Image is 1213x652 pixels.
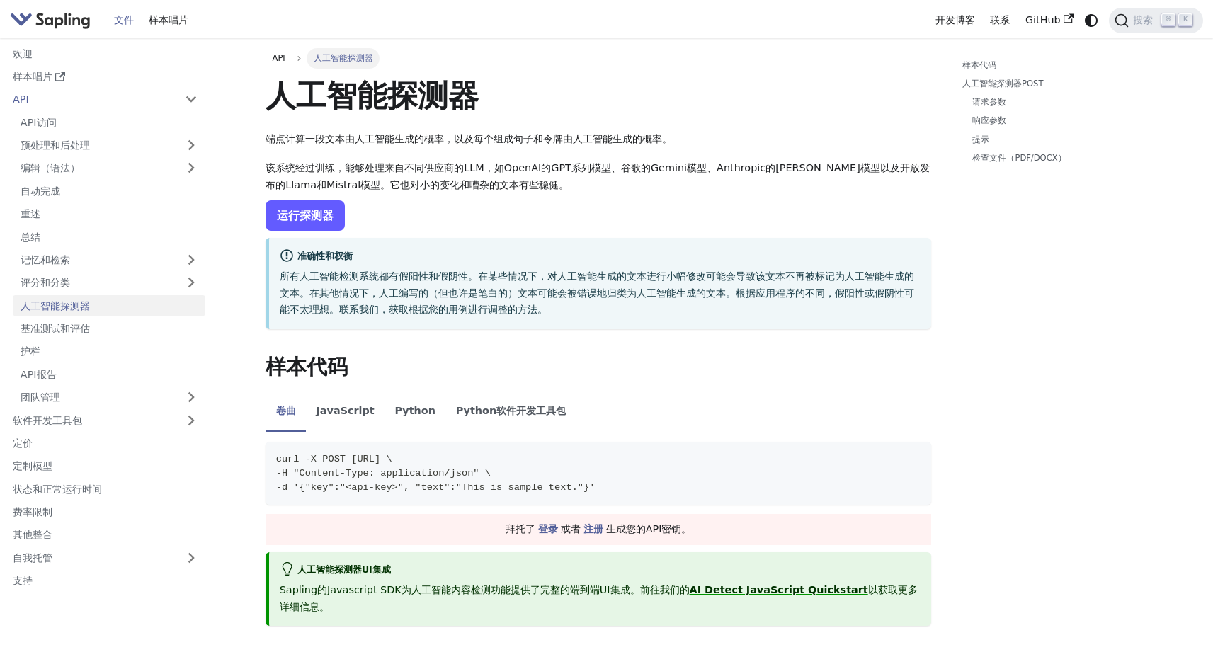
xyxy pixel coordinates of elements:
img: 索普林.ai [10,10,91,30]
a: 样本唱片 [141,9,196,31]
p: 所有人工智能检测系统都有假阳性和假阴性。在某些情况下，对人工智能生成的文本进行小幅修改可能会导致该文本不再被标记为人工智能生成的文本。在其他情况下，人工编写的（但也许是笔白的）文本可能会被错误地... [280,268,921,319]
span: 搜索 [1129,13,1161,27]
a: API访问 [13,112,205,132]
p: Sapling的Javascript SDK为人工智能内容检测功能提供了完整的端到端UI集成。前往我们的 以获取更多详细信息。 [280,582,921,616]
a: 护栏 [13,341,205,362]
li: Python [385,393,445,433]
a: 软件开发工具包 [5,410,177,430]
li: JavaScript [306,393,385,433]
h2: 样本代码 [266,355,931,380]
a: 基准测试和评估 [13,319,205,339]
a: 样本唱片 [5,67,205,87]
a: 响应参数 [972,114,1149,127]
a: 登录 [538,523,558,534]
a: 联系 [982,9,1018,31]
a: 索普林.ai [10,10,96,30]
button: 展开边栏类别“SDK” [177,410,205,430]
li: Python软件开发工具包 [445,393,576,433]
div: 人工智能探测器UI集成 [280,562,921,579]
a: 定制模型 [5,456,205,476]
a: 费率限制 [5,502,205,522]
a: 注册 [583,523,603,534]
a: 自动完成 [13,181,205,201]
a: 提示 [972,133,1149,147]
div: 拜托了 或者 生成您的API密钥。 [266,514,931,545]
a: 重述 [13,204,205,224]
a: API [266,48,292,68]
a: 编辑（语法） [13,158,205,178]
a: 检查文件（PDF/DOCX） [972,151,1149,165]
a: API [5,89,177,110]
a: 人工智能探测器POST [962,77,1154,91]
button: 搜索（命令+K） [1109,8,1203,33]
a: 团队管理 [13,387,205,408]
a: 人工智能探测器 [13,295,205,316]
p: 端点计算一段文本由人工智能生成的概率，以及每个组成句子和令牌由人工智能生成的概率。 [266,131,931,148]
a: 总结 [13,227,205,247]
div: 准确性和权衡 [280,248,921,265]
button: Collapse sidebar category 'API' [177,89,205,110]
nav: 面包屑 [266,48,931,68]
a: 开发博客 [928,9,983,31]
a: 自我托管 [5,547,205,568]
a: 样本代码 [962,59,1154,72]
a: API报告 [13,364,205,384]
kbd: ⌘ [1161,13,1175,26]
a: AI Detect JavaScript Quickstart [690,584,868,595]
a: 预处理和后处理 [13,135,205,156]
a: 评分和分类 [13,273,205,293]
a: 欢迎 [5,43,205,64]
button: 在黑暗和光明模式之间切换（目前为系统模式） [1081,10,1101,30]
a: 文件 [106,9,142,31]
a: 定价 [5,433,205,454]
a: 运行探测器 [266,200,345,231]
a: 其他整合 [5,525,205,545]
a: 记忆和检索 [13,250,205,270]
span: API [273,53,285,63]
li: 卷曲 [266,393,306,433]
a: 请求参数 [972,96,1149,109]
span: -d '{"key":"<api-key>", "text":"This is sample text."}' [276,482,596,493]
a: 状态和正常运行时间 [5,479,205,499]
p: 该系统经过训练，能够处理来自不同供应商的LLM，如OpenAI的GPT系列模型、谷歌的Gemini模型、Anthropic的[PERSON_NAME]模型以及开放发布的Llama和Mistral... [266,160,931,194]
span: 人工智能探测器 [307,48,379,68]
h1: 人工智能探测器 [266,76,931,115]
span: curl -X POST [URL] \ [276,454,392,464]
a: GitHub [1018,9,1081,31]
a: 支持 [5,571,205,591]
span: -H "Content-Type: application/json" \ [276,468,491,479]
kbd: K [1178,13,1192,26]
